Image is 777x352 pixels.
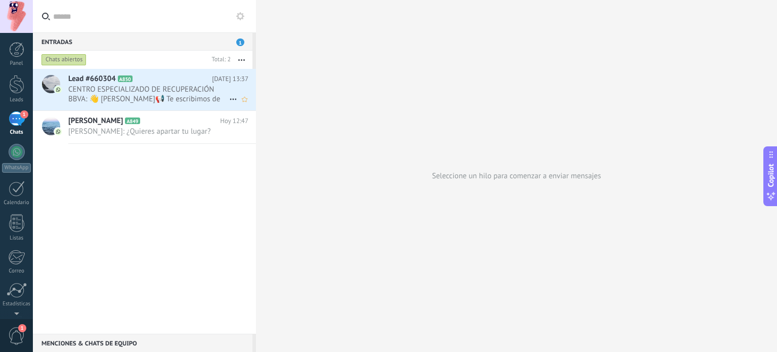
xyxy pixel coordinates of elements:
div: Total: 2 [208,55,231,65]
div: Calendario [2,200,31,206]
div: Estadísticas [2,301,31,307]
span: [DATE] 13:37 [212,74,248,84]
span: A850 [118,75,133,82]
span: [PERSON_NAME]: ¿Quieres apartar tu lugar? [68,127,229,136]
button: Más [231,51,252,69]
span: Copilot [766,164,776,187]
div: WhatsApp [2,163,31,173]
span: A849 [125,118,140,124]
img: com.amocrm.amocrmwa.svg [55,128,62,135]
span: Hoy 12:47 [220,116,248,126]
div: Listas [2,235,31,242]
div: Panel [2,60,31,67]
div: Correo [2,268,31,275]
span: [PERSON_NAME] [68,116,123,126]
div: Chats [2,129,31,136]
div: Menciones & Chats de equipo [33,334,252,352]
img: com.amocrm.amocrmwa.svg [55,86,62,93]
span: Lead #660304 [68,74,116,84]
a: [PERSON_NAME] A849 Hoy 12:47 [PERSON_NAME]: ¿Quieres apartar tu lugar? [33,111,256,143]
span: 1 [18,324,26,332]
a: Lead #660304 A850 [DATE] 13:37 CENTRO ESPECIALIZADO DE RECUPERACIÓN BBVA: 👋 [PERSON_NAME]📢 Te esc... [33,69,256,110]
span: 1 [236,38,244,46]
div: Leads [2,97,31,103]
div: Chats abiertos [41,54,87,66]
span: 1 [20,110,28,119]
span: CENTRO ESPECIALIZADO DE RECUPERACIÓN BBVA: 👋 [PERSON_NAME]📢 Te escribimos de BBVA por tu TDC ORO ... [68,85,229,104]
div: Entradas [33,32,252,51]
